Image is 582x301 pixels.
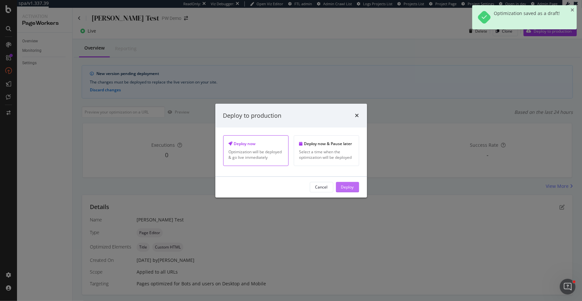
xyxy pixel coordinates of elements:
div: times [355,111,359,120]
div: Optimization saved as a draft! [494,10,560,24]
div: Cancel [315,184,328,190]
iframe: Intercom live chat [560,279,575,294]
div: Select a time when the optimization will be deployed [299,149,354,160]
div: Deploy to production [223,111,282,120]
div: Deploy now [229,141,283,146]
div: close toast [571,8,574,12]
button: Cancel [310,182,333,192]
button: Deploy [336,182,359,192]
div: Deploy [341,184,354,190]
div: modal [215,103,367,197]
div: Deploy now & Pause later [299,141,354,146]
div: Optimization will be deployed & go live immediately [229,149,283,160]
